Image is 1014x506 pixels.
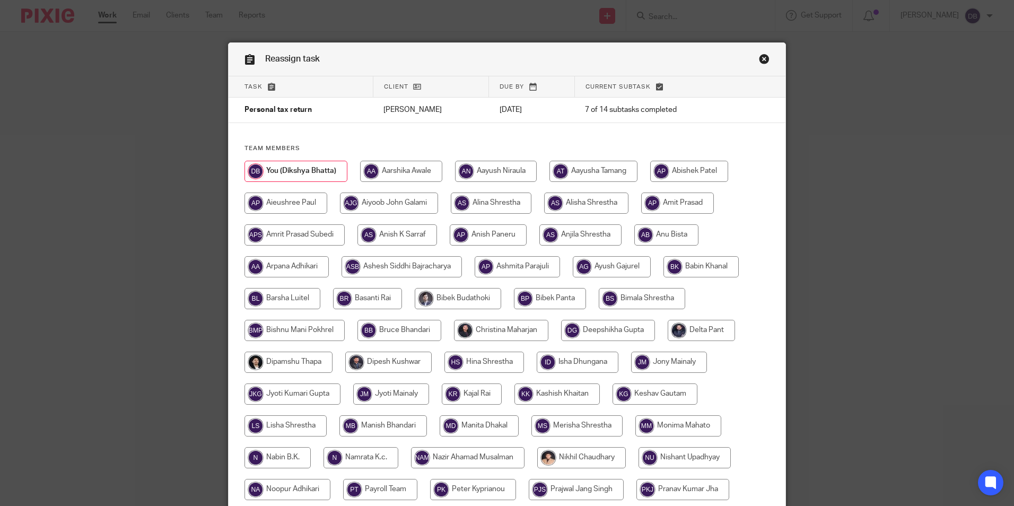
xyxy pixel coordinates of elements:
[500,104,564,115] p: [DATE]
[265,55,320,63] span: Reassign task
[500,84,524,90] span: Due by
[244,107,312,114] span: Personal tax return
[585,84,651,90] span: Current subtask
[244,84,263,90] span: Task
[384,84,408,90] span: Client
[759,54,770,68] a: Close this dialog window
[383,104,478,115] p: [PERSON_NAME]
[244,144,770,153] h4: Team members
[574,98,739,123] td: 7 of 14 subtasks completed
